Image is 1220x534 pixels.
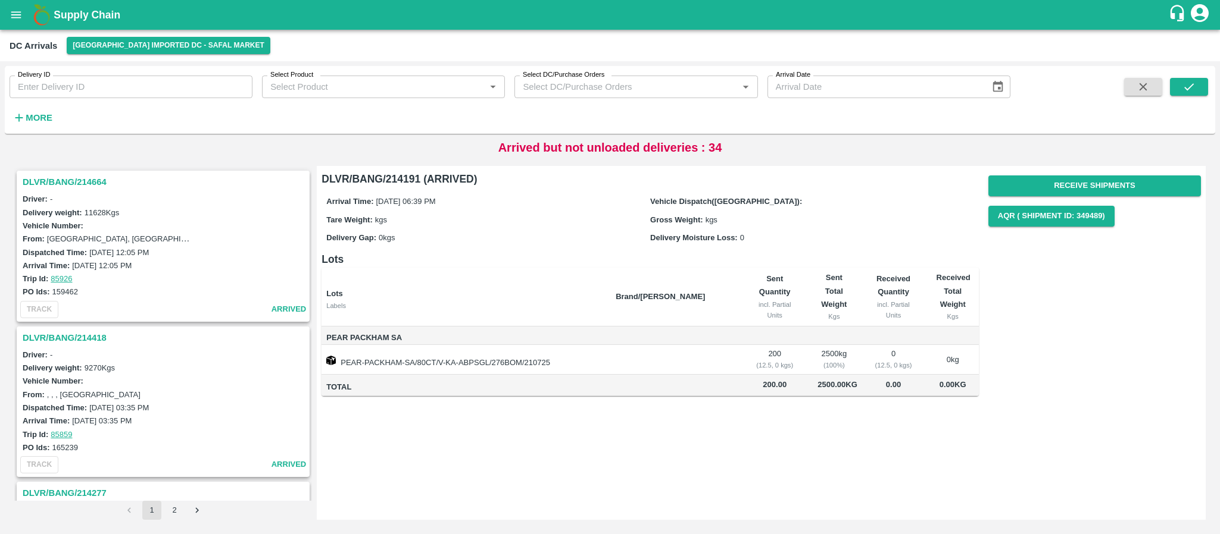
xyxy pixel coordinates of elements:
label: [DATE] 03:35 PM [89,403,149,412]
label: Trip Id: [23,274,48,283]
label: Delivery Moisture Loss: [650,233,738,242]
div: ( 100 %) [818,360,850,370]
label: 9270 Kgs [85,363,115,372]
p: Arrived but not unloaded deliveries : 34 [498,139,722,156]
h3: DLVR/BANG/214277 [23,485,307,501]
label: [GEOGRAPHIC_DATA], [GEOGRAPHIC_DATA] Urban, [GEOGRAPHIC_DATA] [GEOGRAPHIC_DATA], [GEOGRAPHIC_DATA] [47,234,488,243]
label: Driver: [23,350,48,359]
td: 0 kg [927,345,979,375]
b: Received Total Weight [937,273,971,309]
span: [DATE] 06:39 PM [376,197,436,206]
div: account of current user [1189,2,1210,27]
label: Arrival Time: [326,197,373,206]
label: Arrival Date [776,70,810,80]
label: Gross Weight: [650,215,703,224]
div: ( 12.5, 0 kgs) [869,360,917,370]
span: 0 kgs [379,233,395,242]
nav: pagination navigation [118,501,208,520]
b: Brand/[PERSON_NAME] [616,292,705,301]
label: Delivery Gap: [326,233,376,242]
b: Lots [326,289,342,298]
input: Select DC/Purchase Orders [518,79,719,95]
img: box [326,356,336,365]
label: From: [23,390,45,399]
label: PO Ids: [23,443,50,452]
span: 2500.00 Kg [818,380,857,389]
div: DC Arrivals [10,38,57,54]
h6: DLVR/BANG/214191 (ARRIVED) [322,171,979,187]
span: 0 [740,233,744,242]
span: Pear Packham SA [326,331,606,345]
div: ( 12.5, 0 kgs) [751,360,798,370]
input: Enter Delivery ID [10,76,252,98]
span: - [50,194,52,203]
label: [DATE] 12:05 PM [72,261,132,270]
div: Kgs [818,311,850,322]
label: Arrival Time: [23,416,70,425]
b: Sent Total Weight [821,273,847,309]
label: , , , [GEOGRAPHIC_DATA] [47,390,141,399]
label: Select Product [270,70,313,80]
input: Arrival Date [767,76,982,98]
label: Driver: [23,194,48,203]
div: customer-support [1168,4,1189,26]
td: 200 [741,345,808,375]
span: 200.00 [751,378,798,392]
span: kgs [375,215,387,224]
label: 165239 [52,443,78,452]
a: 85926 [51,274,72,283]
label: 159462 [52,287,78,296]
label: [DATE] 03:35 PM [72,416,132,425]
label: Tare Weight: [326,215,373,224]
span: arrived [272,303,307,316]
label: 11628 Kgs [85,208,120,217]
button: open drawer [2,1,30,29]
label: Vehicle Number: [23,221,83,230]
button: Open [485,79,501,95]
button: More [10,108,55,128]
input: Select Product [266,79,482,95]
label: Vehicle Number: [23,376,83,385]
div: Labels [326,300,606,311]
span: 0.00 Kg [940,380,966,389]
strong: More [26,113,52,122]
button: Open [738,79,753,95]
b: Supply Chain [54,9,120,21]
label: Dispatched Time: [23,403,87,412]
a: Supply Chain [54,7,1168,23]
label: Dispatched Time: [23,248,87,257]
div: incl. Partial Units [869,299,917,321]
div: Kgs [937,311,969,322]
td: PEAR-PACKHAM-SA/80CT/V-KA-ABPSGL/276BOM/210725 [322,345,606,375]
b: Received Quantity [876,274,910,296]
a: 85859 [51,430,72,439]
button: AQR ( Shipment Id: 349489) [988,206,1115,227]
label: Delivery weight: [23,363,82,372]
label: From: [23,234,45,243]
span: - [50,350,52,359]
td: 0 [860,345,926,375]
label: [DATE] 12:05 PM [89,248,149,257]
span: 0.00 [869,378,917,392]
h3: DLVR/BANG/214664 [23,174,307,190]
img: logo [30,3,54,27]
label: Delivery weight: [23,208,82,217]
div: incl. Partial Units [751,299,798,321]
button: Receive Shipments [988,175,1201,196]
span: kgs [706,215,717,224]
label: Delivery ID [18,70,50,80]
label: Arrival Time: [23,261,70,270]
b: Sent Quantity [759,274,791,296]
label: Vehicle Dispatch([GEOGRAPHIC_DATA]): [650,197,802,206]
button: Choose date [987,76,1009,98]
button: Select DC [67,37,270,54]
button: Go to page 2 [165,501,184,520]
label: Trip Id: [23,430,48,439]
span: arrived [272,458,307,472]
label: Select DC/Purchase Orders [523,70,604,80]
button: Go to next page [188,501,207,520]
h3: DLVR/BANG/214418 [23,330,307,345]
span: Total [326,381,606,394]
h6: Lots [322,251,979,268]
label: PO Ids: [23,287,50,296]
